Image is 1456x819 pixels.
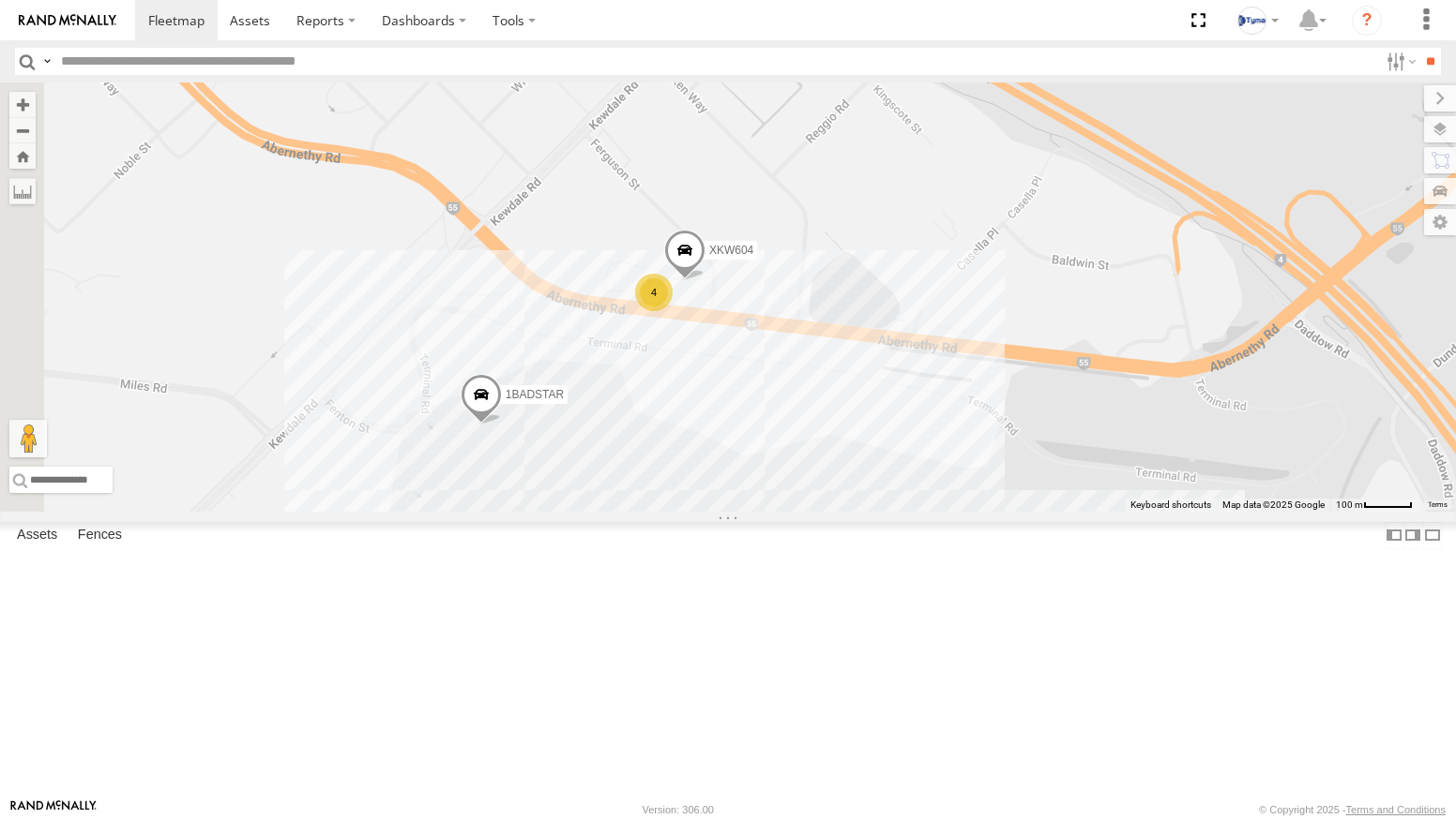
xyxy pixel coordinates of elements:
[9,143,36,169] button: Zoom Home
[10,800,97,819] a: Visit our Website
[506,388,564,401] span: 1BADSTAR
[9,92,36,117] button: Zoom in
[1423,522,1442,549] label: Hide Summary Table
[709,244,753,257] span: XKW604
[9,117,36,143] button: Zoom out
[39,48,54,75] label: Search Query
[1336,499,1363,510] span: 100 m
[643,804,714,815] div: Version: 306.00
[1231,7,1285,35] div: Gray Wiltshire
[1330,499,1418,512] button: Map scale: 100 m per 49 pixels
[1352,6,1382,36] i: ?
[19,14,116,27] img: rand-logo.svg
[9,178,36,204] label: Measure
[1222,499,1325,510] span: Map data ©2025 Google
[1385,522,1403,549] label: Dock Summary Table to the Left
[1346,804,1446,815] a: Terms and Conditions
[1379,48,1419,75] label: Search Filter Options
[68,522,131,548] label: Fences
[1130,499,1211,512] button: Keyboard shortcuts
[1424,209,1456,235] label: Map Settings
[1259,804,1446,815] div: © Copyright 2025 -
[1403,522,1422,549] label: Dock Summary Table to the Right
[635,274,673,311] div: 4
[8,522,67,548] label: Assets
[1428,501,1448,509] a: Terms (opens in new tab)
[9,420,47,457] button: Drag Pegman onto the map to open Street View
